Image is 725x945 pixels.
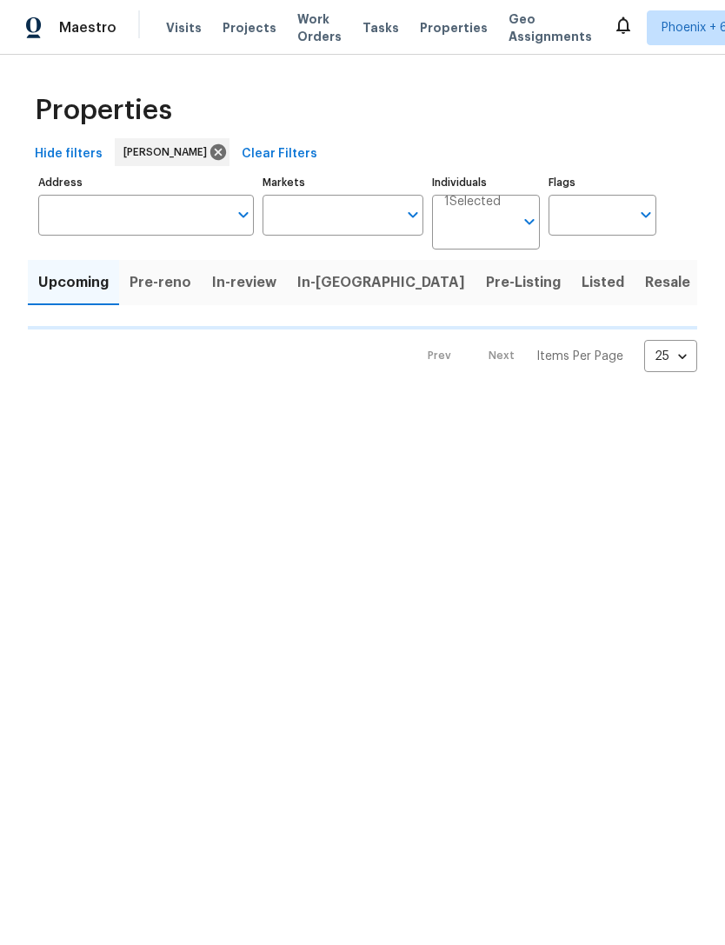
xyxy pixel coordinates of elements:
[509,10,592,45] span: Geo Assignments
[517,210,542,234] button: Open
[362,22,399,34] span: Tasks
[297,10,342,45] span: Work Orders
[212,270,276,295] span: In-review
[549,177,656,188] label: Flags
[115,138,229,166] div: [PERSON_NAME]
[35,143,103,165] span: Hide filters
[235,138,324,170] button: Clear Filters
[432,177,540,188] label: Individuals
[420,19,488,37] span: Properties
[263,177,424,188] label: Markets
[166,19,202,37] span: Visits
[444,195,501,210] span: 1 Selected
[38,177,254,188] label: Address
[486,270,561,295] span: Pre-Listing
[59,19,116,37] span: Maestro
[634,203,658,227] button: Open
[231,203,256,227] button: Open
[123,143,214,161] span: [PERSON_NAME]
[411,340,697,372] nav: Pagination Navigation
[644,334,697,379] div: 25
[401,203,425,227] button: Open
[223,19,276,37] span: Projects
[28,138,110,170] button: Hide filters
[38,270,109,295] span: Upcoming
[536,348,623,365] p: Items Per Page
[645,270,690,295] span: Resale
[35,102,172,119] span: Properties
[297,270,465,295] span: In-[GEOGRAPHIC_DATA]
[242,143,317,165] span: Clear Filters
[582,270,624,295] span: Listed
[130,270,191,295] span: Pre-reno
